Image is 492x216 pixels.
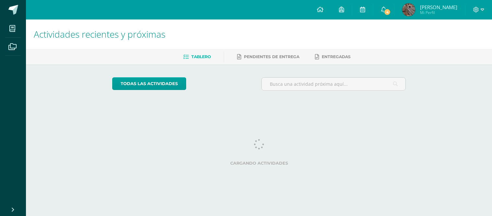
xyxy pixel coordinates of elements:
[191,54,211,59] span: Tablero
[420,4,457,10] span: [PERSON_NAME]
[34,28,165,40] span: Actividades recientes y próximas
[420,10,457,15] span: Mi Perfil
[402,3,415,16] img: 31939a3c825507503baf5dccd1318a21.png
[384,8,391,16] span: 4
[237,52,299,62] a: Pendientes de entrega
[112,161,406,166] label: Cargando actividades
[315,52,351,62] a: Entregadas
[183,52,211,62] a: Tablero
[262,78,405,90] input: Busca una actividad próxima aquí...
[322,54,351,59] span: Entregadas
[244,54,299,59] span: Pendientes de entrega
[112,77,186,90] a: todas las Actividades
